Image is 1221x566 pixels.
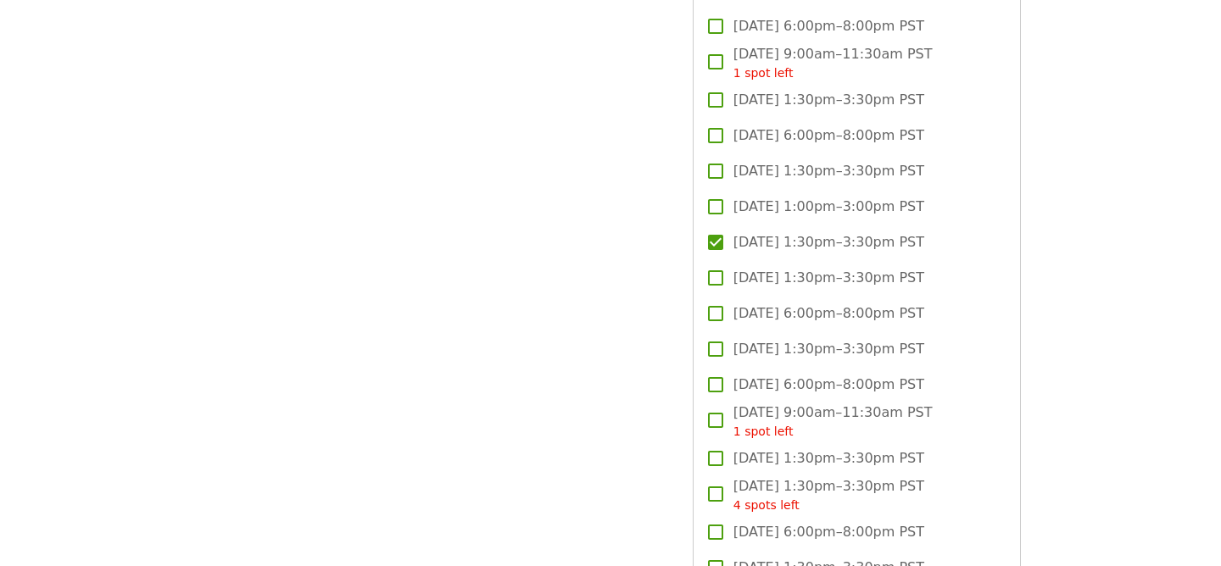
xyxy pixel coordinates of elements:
[733,16,924,36] span: [DATE] 6:00pm–8:00pm PST
[733,303,924,324] span: [DATE] 6:00pm–8:00pm PST
[733,44,933,82] span: [DATE] 9:00am–11:30am PST
[733,476,924,514] span: [DATE] 1:30pm–3:30pm PST
[733,522,924,542] span: [DATE] 6:00pm–8:00pm PST
[733,197,924,217] span: [DATE] 1:00pm–3:00pm PST
[733,90,924,110] span: [DATE] 1:30pm–3:30pm PST
[733,402,933,441] span: [DATE] 9:00am–11:30am PST
[733,424,794,438] span: 1 spot left
[733,339,924,359] span: [DATE] 1:30pm–3:30pm PST
[733,448,924,469] span: [DATE] 1:30pm–3:30pm PST
[733,268,924,288] span: [DATE] 1:30pm–3:30pm PST
[733,66,794,80] span: 1 spot left
[733,125,924,146] span: [DATE] 6:00pm–8:00pm PST
[733,232,924,252] span: [DATE] 1:30pm–3:30pm PST
[733,498,800,512] span: 4 spots left
[733,161,924,181] span: [DATE] 1:30pm–3:30pm PST
[733,375,924,395] span: [DATE] 6:00pm–8:00pm PST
